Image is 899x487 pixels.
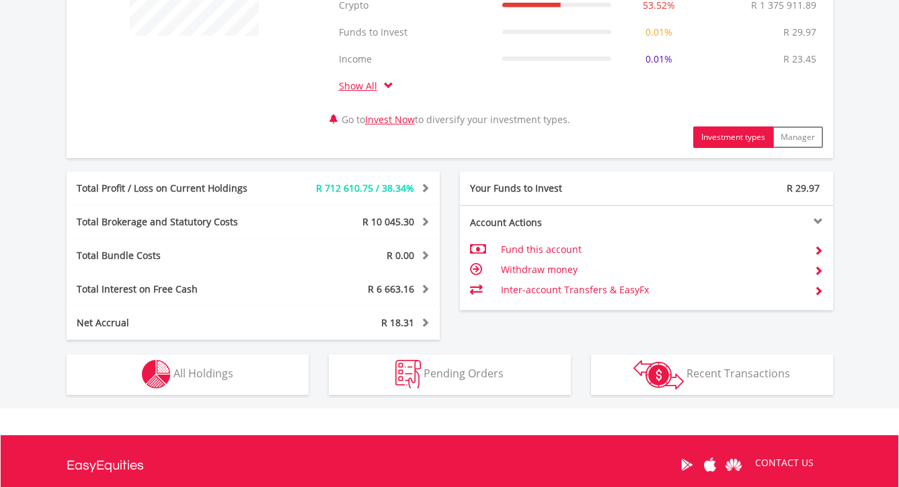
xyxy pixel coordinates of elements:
[332,19,496,46] td: Funds to Invest
[722,444,746,486] a: Huawei
[365,113,415,126] a: Invest Now
[67,215,284,229] div: Total Brokerage and Statutory Costs
[501,280,803,300] td: Inter-account Transfers & EasyFx
[687,366,790,381] span: Recent Transactions
[362,215,414,228] span: R 10 045.30
[777,19,823,46] td: R 29.97
[316,182,414,194] span: R 712 610.75 / 38.34%
[501,260,803,280] td: Withdraw money
[387,249,414,262] span: R 0.00
[746,444,823,482] a: CONTACT US
[633,360,684,389] img: transactions-zar-wht.png
[67,249,284,262] div: Total Bundle Costs
[67,354,309,395] button: All Holdings
[67,316,284,330] div: Net Accrual
[329,354,571,395] button: Pending Orders
[618,19,700,46] td: 0.01%
[424,366,504,381] span: Pending Orders
[773,126,823,148] button: Manager
[381,316,414,329] span: R 18.31
[501,239,803,260] td: Fund this account
[339,79,384,92] a: Show All
[332,46,496,73] td: Income
[460,182,647,195] div: Your Funds to Invest
[67,283,284,296] div: Total Interest on Free Cash
[787,182,820,194] span: R 29.97
[460,216,647,229] div: Account Actions
[368,283,414,295] span: R 6 663.16
[693,126,773,148] button: Investment types
[675,444,699,486] a: Google Play
[591,354,833,395] button: Recent Transactions
[142,360,171,389] img: holdings-wht.png
[618,46,700,73] td: 0.01%
[173,366,233,381] span: All Holdings
[777,46,823,73] td: R 23.45
[67,182,284,195] div: Total Profit / Loss on Current Holdings
[699,444,722,486] a: Apple
[395,360,421,389] img: pending_instructions-wht.png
